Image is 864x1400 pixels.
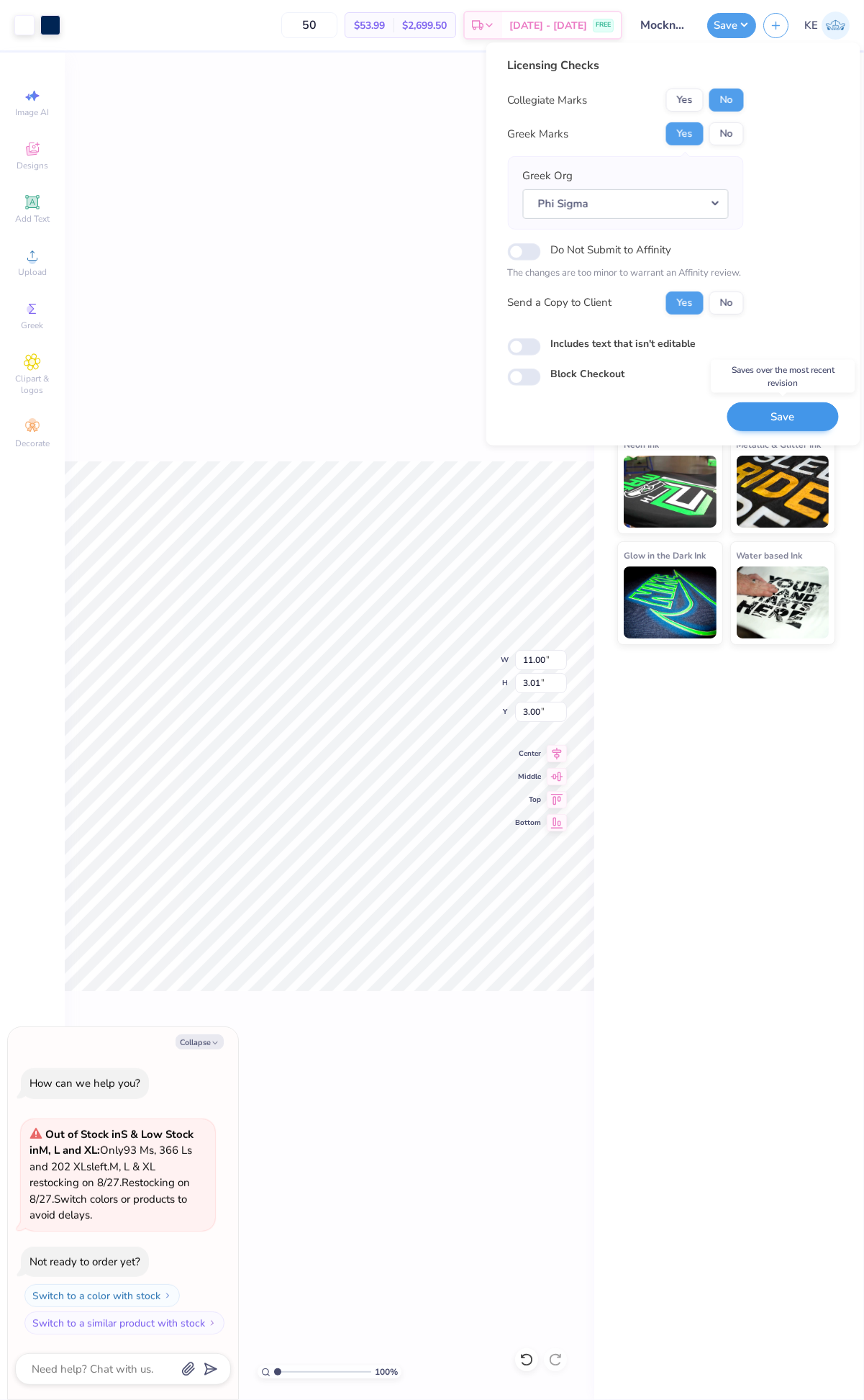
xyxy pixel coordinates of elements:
[737,548,803,563] span: Water based Ink
[17,160,48,171] span: Designs
[508,266,744,281] p: The changes are too minor to warrant an Affinity review.
[551,240,672,259] label: Do Not Submit to Affinity
[515,772,541,782] span: Middle
[666,291,704,314] button: Yes
[208,1319,217,1327] img: Switch to a similar product with stock
[45,1127,130,1142] strong: Out of Stock in S
[709,122,744,145] button: No
[509,18,587,33] span: [DATE] - [DATE]
[804,12,850,40] a: KE
[508,126,569,143] div: Greek Marks
[711,360,855,393] div: Saves over the most recent revision
[624,566,717,638] img: Glow in the Dark Ink
[24,1284,180,1307] button: Switch to a color with stock
[15,438,50,449] span: Decorate
[29,1255,140,1269] div: Not ready to order yet?
[29,1127,194,1223] span: Only 93 Ms, 366 Ls and 202 XLs left. M, L & XL restocking on 8/27. Restocking on 8/27. Switch col...
[624,548,706,563] span: Glow in the Dark Ink
[16,107,50,118] span: Image AI
[666,122,704,145] button: Yes
[709,89,744,112] button: No
[29,1076,140,1090] div: How can we help you?
[354,18,385,33] span: $53.99
[523,189,729,218] button: Phi Sigma
[515,818,541,828] span: Bottom
[624,456,717,528] img: Neon Ink
[18,266,47,278] span: Upload
[515,749,541,759] span: Center
[822,12,850,40] img: Kent Everic Delos Santos
[508,92,588,109] div: Collegiate Marks
[596,20,611,30] span: FREE
[804,17,818,34] span: KE
[7,373,58,396] span: Clipart & logos
[24,1311,224,1334] button: Switch to a similar product with stock
[176,1034,224,1049] button: Collapse
[707,13,756,38] button: Save
[727,402,839,431] button: Save
[163,1291,172,1300] img: Switch to a color with stock
[508,57,744,74] div: Licensing Checks
[375,1365,398,1378] span: 100 %
[515,795,541,805] span: Top
[281,12,337,38] input: – –
[629,11,700,40] input: Untitled Design
[15,213,50,225] span: Add Text
[22,320,44,331] span: Greek
[666,89,704,112] button: Yes
[402,18,447,33] span: $2,699.50
[737,566,829,638] img: Water based Ink
[551,366,625,381] label: Block Checkout
[551,335,696,351] label: Includes text that isn't editable
[737,456,829,528] img: Metallic & Glitter Ink
[523,168,573,184] label: Greek Org
[508,294,612,311] div: Send a Copy to Client
[709,291,744,314] button: No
